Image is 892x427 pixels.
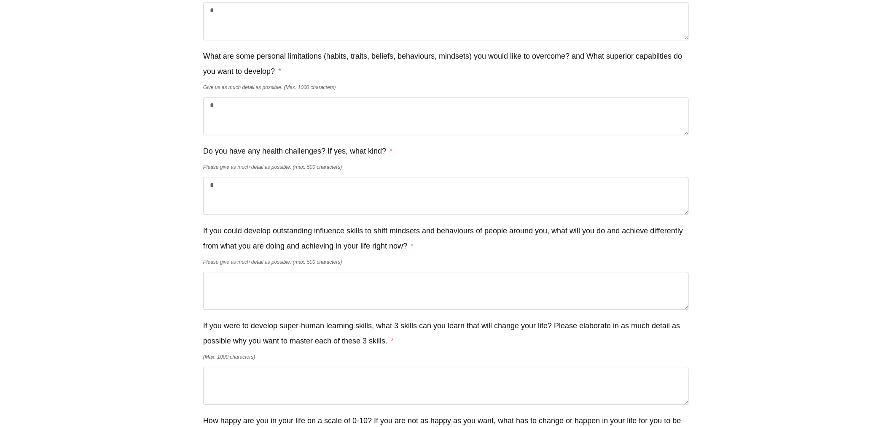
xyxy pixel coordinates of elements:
[203,177,689,215] textarea: Do you have any health challenges? If yes, what kind?
[203,97,689,135] textarea: What are some personal limitations (habits, traits, beliefs, behaviours, mindsets) you would like...
[203,159,689,175] div: Please give as much detail as possible. (max. 500 characters)
[203,272,689,310] textarea: If you could develop outstanding influence skills to shift mindsets and behaviours of people arou...
[203,2,689,40] textarea: What impact do you want to create in your own family and business/career?
[203,143,392,159] label: Do you have any health challenges? If yes, what kind?
[203,318,689,349] label: If you were to develop super-human learning skills, what 3 skills can you learn that will change ...
[203,49,689,79] label: What are some personal limitations (habits, traits, beliefs, behaviours, mindsets) you would like...
[203,349,689,365] div: (Max. 1000 characters)
[203,254,689,270] div: Please give as much detail as possible. (max. 500 characters)
[203,367,689,405] textarea: If you were to develop super-human learning skills, what 3 skills can you learn that will change ...
[203,80,689,95] div: Give us as much detail as possible. (Max. 1000 characters)
[203,223,689,254] label: If you could develop outstanding influence skills to shift mindsets and behaviours of people arou...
